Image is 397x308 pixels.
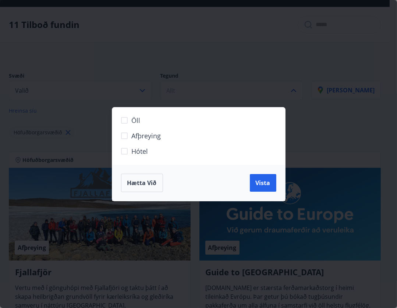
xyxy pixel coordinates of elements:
span: Afþreying [132,131,161,141]
span: Hótel [132,146,148,156]
span: Vista [256,179,270,187]
button: Hætta við [121,174,163,192]
button: Vista [250,174,276,192]
span: Hætta við [127,179,157,187]
span: Öll [132,116,141,125]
